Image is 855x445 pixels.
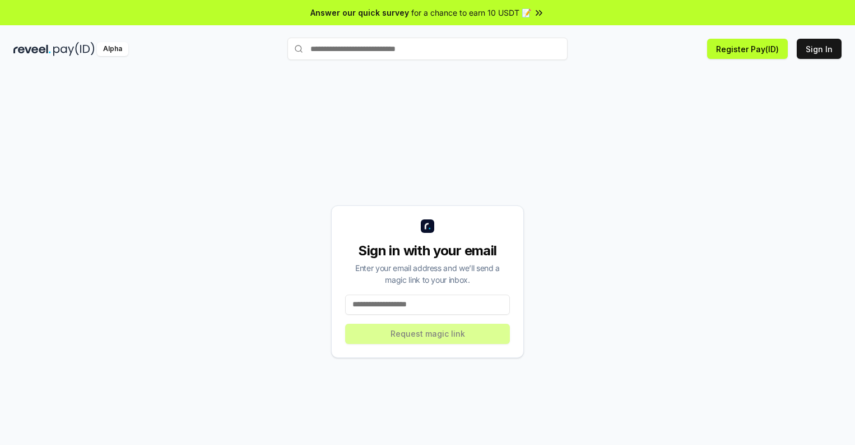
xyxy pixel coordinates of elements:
button: Register Pay(ID) [707,39,788,59]
div: Alpha [97,42,128,56]
div: Enter your email address and we’ll send a magic link to your inbox. [345,262,510,286]
img: reveel_dark [13,42,51,56]
img: pay_id [53,42,95,56]
img: logo_small [421,219,434,233]
span: for a chance to earn 10 USDT 📝 [411,7,531,19]
button: Sign In [797,39,842,59]
div: Sign in with your email [345,242,510,260]
span: Answer our quick survey [310,7,409,19]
